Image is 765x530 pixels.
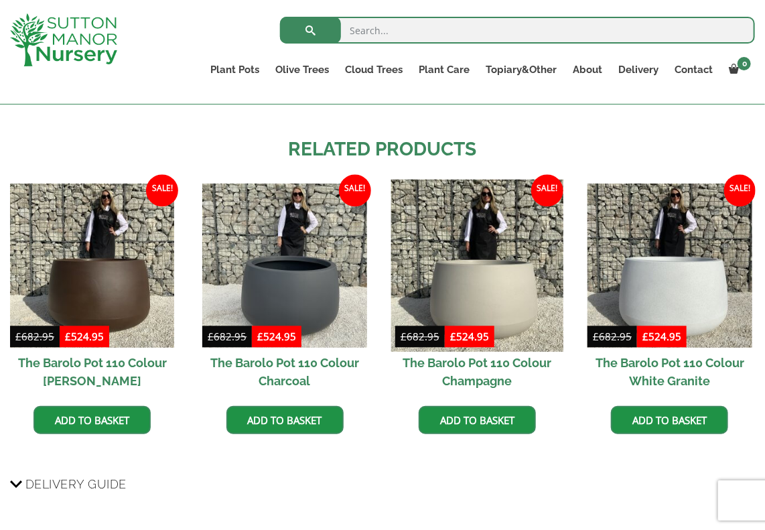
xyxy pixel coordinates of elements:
span: £ [593,330,599,343]
a: Contact [667,60,721,79]
a: Add to basket: “The Barolo Pot 110 Colour White Granite” [611,406,728,434]
span: £ [401,330,407,343]
a: Add to basket: “The Barolo Pot 110 Colour Charcoal” [226,406,344,434]
span: Delivery Guide [25,472,127,496]
a: Add to basket: “The Barolo Pot 110 Colour Mocha Brown” [33,406,151,434]
h2: The Barolo Pot 110 Colour White Granite [587,348,752,396]
a: Sale! The Barolo Pot 110 Colour White Granite [587,184,752,396]
span: Sale! [339,174,371,206]
a: Plant Care [411,60,478,79]
span: Sale! [531,174,563,206]
bdi: 524.95 [642,330,681,343]
bdi: 682.95 [401,330,439,343]
a: 0 [721,60,755,79]
span: £ [15,330,21,343]
span: 0 [738,57,751,70]
img: logo [10,13,117,66]
span: £ [257,330,263,343]
h2: The Barolo Pot 110 Colour [PERSON_NAME] [10,348,174,396]
span: £ [642,330,648,343]
span: Sale! [724,174,756,206]
a: Sale! The Barolo Pot 110 Colour Charcoal [202,184,366,396]
bdi: 682.95 [593,330,632,343]
span: £ [208,330,214,343]
a: Sale! The Barolo Pot 110 Colour Champagne [395,184,559,396]
a: Topiary&Other [478,60,565,79]
span: £ [65,330,71,343]
bdi: 524.95 [450,330,489,343]
a: About [565,60,610,79]
a: Plant Pots [202,60,267,79]
img: The Barolo Pot 110 Colour White Granite [587,184,752,348]
a: Delivery [610,60,667,79]
a: Cloud Trees [337,60,411,79]
bdi: 682.95 [15,330,54,343]
h2: The Barolo Pot 110 Colour Champagne [395,348,559,396]
a: Add to basket: “The Barolo Pot 110 Colour Champagne” [419,406,536,434]
span: £ [450,330,456,343]
a: Sale! The Barolo Pot 110 Colour [PERSON_NAME] [10,184,174,396]
img: The Barolo Pot 110 Colour Mocha Brown [10,184,174,348]
img: The Barolo Pot 110 Colour Charcoal [202,184,366,348]
h2: Related products [10,135,755,163]
input: Search... [280,17,755,44]
bdi: 524.95 [65,330,104,343]
img: The Barolo Pot 110 Colour Champagne [391,180,563,352]
h2: The Barolo Pot 110 Colour Charcoal [202,348,366,396]
bdi: 682.95 [208,330,247,343]
bdi: 524.95 [257,330,296,343]
span: Sale! [146,174,178,206]
a: Olive Trees [267,60,337,79]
